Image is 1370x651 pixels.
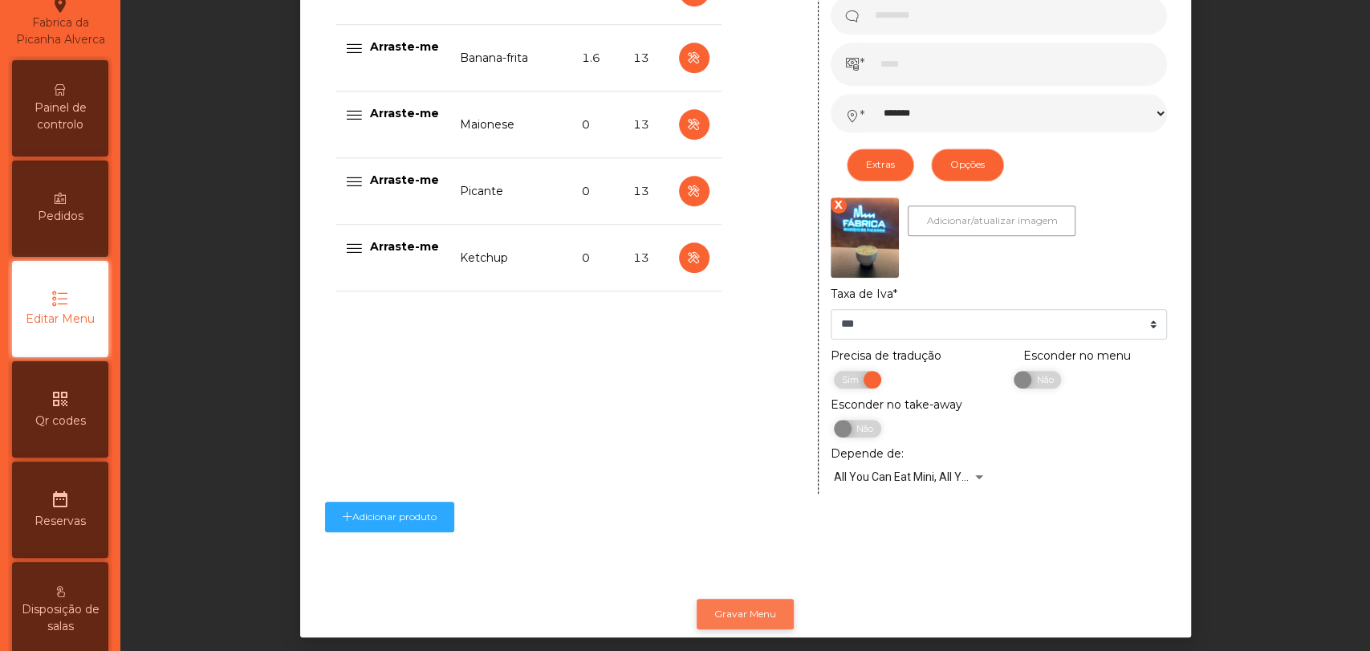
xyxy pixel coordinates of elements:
[697,599,794,629] button: Gravar Menu
[450,225,572,291] td: Ketchup
[831,286,897,303] label: Taxa de Iva*
[370,38,439,56] p: Arraste-me
[450,92,572,158] td: Maionese
[624,158,669,225] td: 13
[450,158,572,225] td: Picante
[370,238,439,256] p: Arraste-me
[1022,371,1063,389] span: Não
[51,389,70,409] i: qr_code
[831,446,904,462] label: Depende de:
[370,104,439,123] p: Arraste-me
[572,25,624,92] td: 1.6
[831,197,847,214] div: X
[847,149,914,181] button: Extras
[1023,348,1131,364] label: Esconder no menu
[834,470,1255,483] span: All You Can Eat Mini, All You Can Eat - MALVAROSA, All You Can Eat - Malva Almoço
[51,490,70,509] i: date_range
[16,100,104,133] span: Painel de controlo
[832,371,872,389] span: Sim
[843,420,883,437] span: Não
[16,601,104,635] span: Disposição de salas
[624,25,669,92] td: 13
[624,92,669,158] td: 13
[370,171,439,189] p: Arraste-me
[831,397,962,413] label: Esconder no take-away
[572,92,624,158] td: 0
[325,502,454,532] button: Adicionar produto
[26,311,95,328] span: Editar Menu
[38,208,83,225] span: Pedidos
[35,513,86,530] span: Reservas
[572,158,624,225] td: 0
[624,225,669,291] td: 13
[931,149,1004,181] button: Opções
[831,348,941,364] label: Precisa de tradução
[450,25,572,92] td: Banana-frita
[908,205,1075,236] button: Adicionar/atualizar imagem
[572,225,624,291] td: 0
[35,413,86,429] span: Qr codes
